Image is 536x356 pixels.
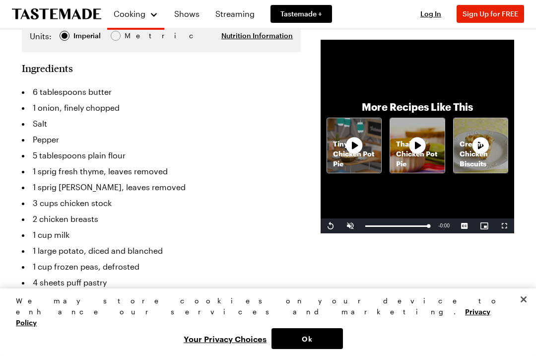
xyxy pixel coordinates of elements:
h2: Ingredients [22,62,73,74]
label: Units: [30,30,52,42]
li: 1 large potato, diced and blanched [22,243,301,259]
p: Tiny Chicken Pot Pie [327,139,381,169]
a: To Tastemade Home Page [12,8,101,20]
div: Imperial Metric [30,30,145,44]
button: Picture-in-Picture [474,218,494,233]
button: Cooking [113,4,158,24]
li: 6 tablespoons butter [22,84,301,100]
button: Replay [321,218,340,233]
li: Pepper [22,132,301,147]
li: 1 sprig fresh thyme, leaves removed [22,163,301,179]
li: 3 cups chicken stock [22,195,301,211]
button: Unmute [340,218,360,233]
div: Imperial [73,30,101,41]
a: Creamy Chicken BiscuitsRecipe image thumbnail [453,118,508,173]
li: 2 chicken breasts [22,211,301,227]
span: - [438,223,440,228]
span: 0:00 [440,223,450,228]
span: Metric [125,30,146,41]
button: Captions [455,218,474,233]
li: Salt [22,116,301,132]
span: Imperial [73,30,102,41]
div: Metric [125,30,145,41]
button: Sign Up for FREE [457,5,524,23]
li: 5 tablespoons plain flour [22,147,301,163]
span: Tastemade + [280,9,322,19]
a: Tastemade + [270,5,332,23]
a: Thai Chicken Pot PieRecipe image thumbnail [390,118,445,173]
span: Log In [420,9,441,18]
p: Creamy Chicken Biscuits [454,139,508,169]
span: Cooking [114,9,145,18]
span: Sign Up for FREE [463,9,518,18]
button: Your Privacy Choices [179,328,271,349]
li: 1 onion, finely chopped [22,100,301,116]
button: Ok [271,328,343,349]
p: More Recipes Like This [362,100,473,114]
div: Progress Bar [365,225,428,227]
p: Thai Chicken Pot Pie [390,139,444,169]
button: Nutrition Information [221,31,293,41]
li: 1 cup frozen peas, defrosted [22,259,301,275]
li: 1 cup milk [22,227,301,243]
li: 1 sprig [PERSON_NAME], leaves removed [22,179,301,195]
button: Close [513,288,535,310]
div: We may store cookies on your device to enhance our services and marketing. [16,295,512,328]
li: 4 sheets puff pastry [22,275,301,290]
div: Privacy [16,295,512,349]
a: Tiny Chicken Pot PieRecipe image thumbnail [327,118,382,173]
button: Log In [411,9,451,19]
button: Fullscreen [494,218,514,233]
